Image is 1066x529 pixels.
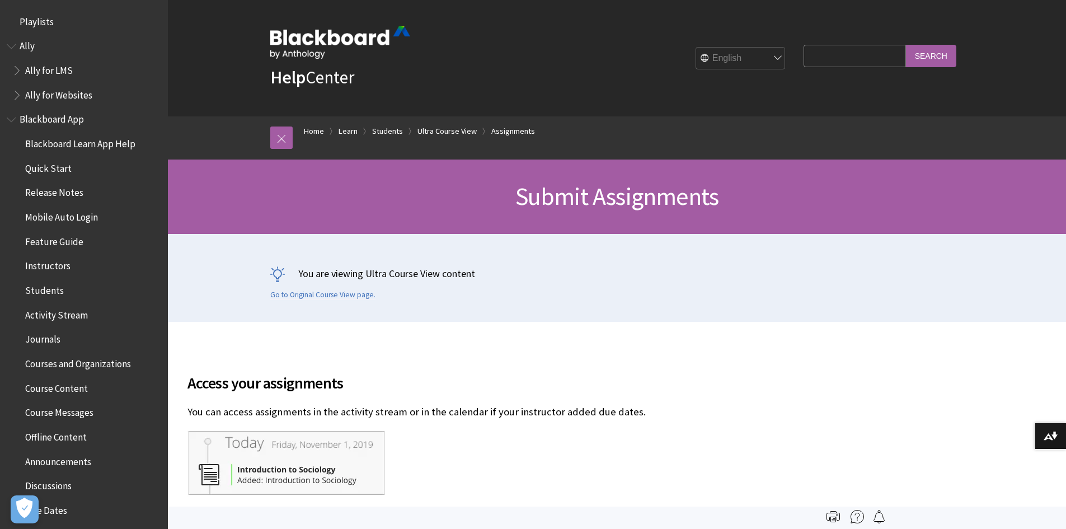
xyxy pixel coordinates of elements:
[270,26,410,59] img: Blackboard by Anthology
[25,476,72,491] span: Discussions
[696,48,786,70] select: Site Language Selector
[187,430,387,497] img: New assignment notification displayed in the activity stream of the Student's view.
[826,510,840,523] img: Print
[25,379,88,394] span: Course Content
[187,371,881,395] span: Access your assignments
[25,86,92,101] span: Ally for Websites
[270,66,354,88] a: HelpCenter
[25,232,83,247] span: Feature Guide
[25,184,83,199] span: Release Notes
[270,266,964,280] p: You are viewing Ultra Course View content
[187,405,881,419] p: You can access assignments in the activity stream or in the calendar if your instructor added due...
[25,134,135,149] span: Blackboard Learn App Help
[515,181,719,212] span: Submit Assignments
[20,37,35,52] span: Ally
[270,290,375,300] a: Go to Original Course View page.
[20,12,54,27] span: Playlists
[25,61,73,76] span: Ally for LMS
[25,501,67,516] span: Due Dates
[339,124,358,138] a: Learn
[7,37,161,105] nav: Book outline for Anthology Ally Help
[25,452,91,467] span: Announcements
[270,66,306,88] strong: Help
[25,404,93,419] span: Course Messages
[25,428,87,443] span: Offline Content
[25,257,71,272] span: Instructors
[25,306,88,321] span: Activity Stream
[906,45,956,67] input: Search
[7,12,161,31] nav: Book outline for Playlists
[25,330,60,345] span: Journals
[851,510,864,523] img: More help
[11,495,39,523] button: Open Preferences
[25,354,131,369] span: Courses and Organizations
[491,124,535,138] a: Assignments
[304,124,324,138] a: Home
[417,124,477,138] a: Ultra Course View
[25,281,64,296] span: Students
[872,510,886,523] img: Follow this page
[372,124,403,138] a: Students
[20,110,84,125] span: Blackboard App
[25,208,98,223] span: Mobile Auto Login
[25,159,72,174] span: Quick Start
